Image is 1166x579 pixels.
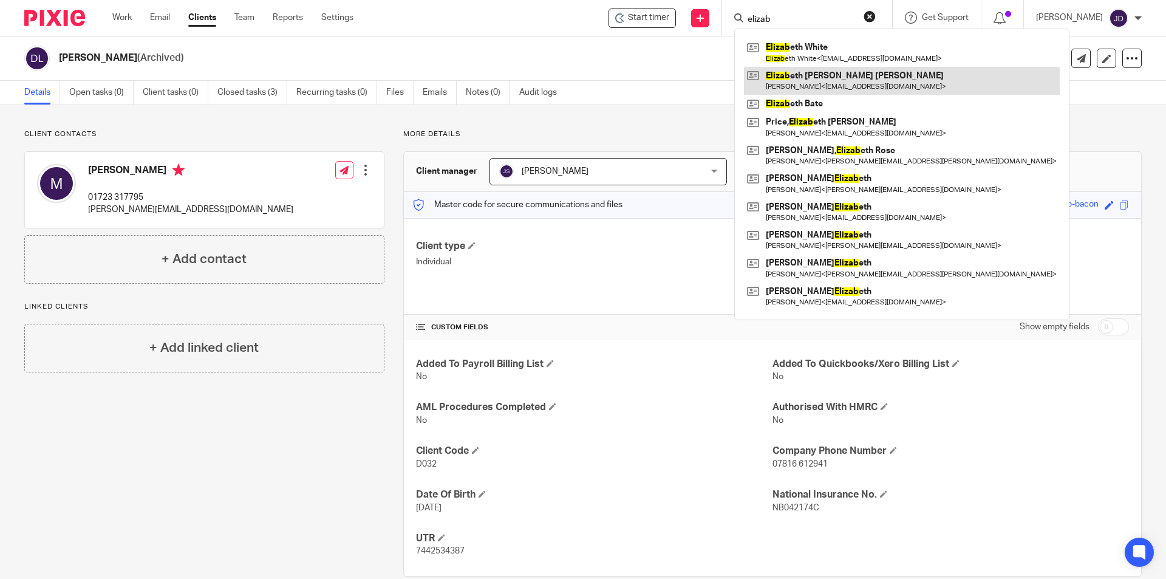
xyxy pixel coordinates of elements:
h4: CUSTOM FIELDS [416,323,772,332]
h2: [PERSON_NAME] [59,52,793,64]
span: (Archived) [137,53,184,63]
p: [PERSON_NAME] [1036,12,1103,24]
a: Details [24,81,60,104]
p: More details [403,129,1142,139]
p: [PERSON_NAME][EMAIL_ADDRESS][DOMAIN_NAME] [88,204,293,216]
a: Open tasks (0) [69,81,134,104]
a: Team [234,12,254,24]
h4: UTR [416,532,772,545]
span: No [772,372,783,381]
img: Pixie [24,10,85,26]
p: 01723 317795 [88,191,293,204]
img: svg%3E [499,164,514,179]
span: No [416,416,427,425]
label: Show empty fields [1020,321,1089,333]
span: NB042174C [772,504,819,512]
img: svg%3E [37,164,76,203]
h4: + Add contact [162,250,247,269]
p: Linked clients [24,302,384,312]
span: Start timer [628,12,669,24]
h4: Added To Payroll Billing List [416,358,772,371]
h4: Date Of Birth [416,488,772,501]
a: Client tasks (0) [143,81,208,104]
span: 7442534387 [416,547,465,555]
p: Master code for secure communications and files [413,199,622,211]
a: Reports [273,12,303,24]
img: svg%3E [24,46,50,71]
h4: Authorised With HMRC [772,401,1129,414]
a: Audit logs [519,81,566,104]
h4: AML Procedures Completed [416,401,772,414]
div: Dowson, Melinda Louise (Archived) [609,9,676,28]
a: Recurring tasks (0) [296,81,377,104]
p: Individual [416,256,772,268]
h4: Added To Quickbooks/Xero Billing List [772,358,1129,371]
span: No [416,372,427,381]
span: No [772,416,783,425]
span: [DATE] [416,504,442,512]
span: [PERSON_NAME] [522,167,588,176]
a: Emails [423,81,457,104]
input: Search [746,15,856,26]
span: D032 [416,460,437,468]
a: Clients [188,12,216,24]
span: 07816 612941 [772,460,828,468]
h4: + Add linked client [149,338,259,357]
a: Work [112,12,132,24]
a: Notes (0) [466,81,510,104]
h4: Company Phone Number [772,445,1129,457]
img: svg%3E [1109,9,1128,28]
button: Clear [864,10,876,22]
h3: Client manager [416,165,477,177]
h4: Client type [416,240,772,253]
h4: National Insurance No. [772,488,1129,501]
i: Primary [172,164,185,176]
h4: Client Code [416,445,772,457]
span: Get Support [922,13,969,22]
a: Files [386,81,414,104]
a: Settings [321,12,353,24]
p: Client contacts [24,129,384,139]
h4: [PERSON_NAME] [88,164,293,179]
a: Email [150,12,170,24]
a: Closed tasks (3) [217,81,287,104]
